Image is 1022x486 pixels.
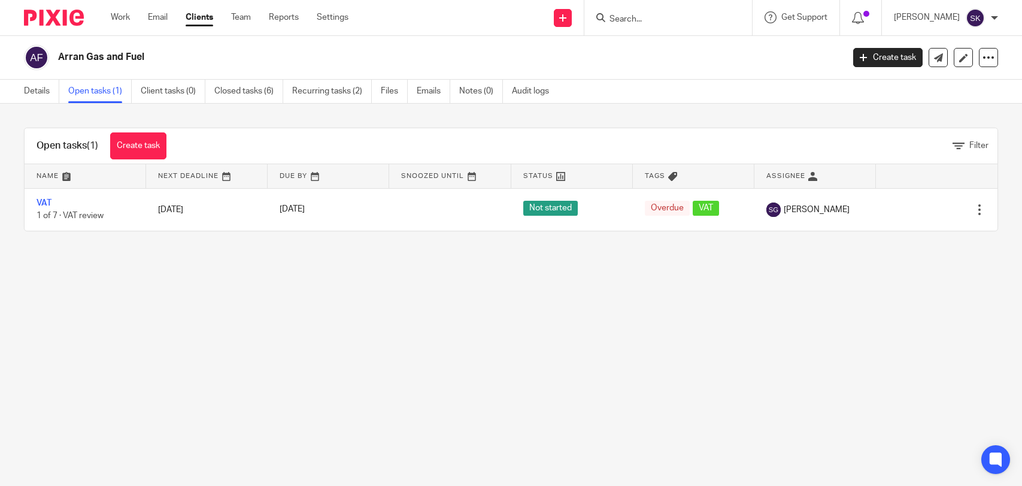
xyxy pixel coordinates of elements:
[781,13,827,22] span: Get Support
[523,201,578,216] span: Not started
[87,141,98,150] span: (1)
[969,141,988,150] span: Filter
[24,45,49,70] img: svg%3E
[37,199,51,207] a: VAT
[146,188,268,231] td: [DATE]
[37,140,98,152] h1: Open tasks
[292,80,372,103] a: Recurring tasks (2)
[317,11,348,23] a: Settings
[512,80,558,103] a: Audit logs
[523,173,553,179] span: Status
[148,11,168,23] a: Email
[280,206,305,214] span: [DATE]
[68,80,132,103] a: Open tasks (1)
[381,80,408,103] a: Files
[111,11,130,23] a: Work
[417,80,450,103] a: Emails
[894,11,960,23] p: [PERSON_NAME]
[141,80,205,103] a: Client tasks (0)
[693,201,719,216] span: VAT
[645,173,665,179] span: Tags
[459,80,503,103] a: Notes (0)
[766,203,781,217] img: svg%3E
[645,201,690,216] span: Overdue
[24,10,84,26] img: Pixie
[784,204,850,216] span: [PERSON_NAME]
[608,14,716,25] input: Search
[186,11,213,23] a: Clients
[24,80,59,103] a: Details
[214,80,283,103] a: Closed tasks (6)
[110,132,166,159] a: Create task
[37,212,104,220] span: 1 of 7 · VAT review
[853,48,923,67] a: Create task
[966,8,985,28] img: svg%3E
[401,173,464,179] span: Snoozed Until
[231,11,251,23] a: Team
[269,11,299,23] a: Reports
[58,51,680,64] h2: Arran Gas and Fuel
